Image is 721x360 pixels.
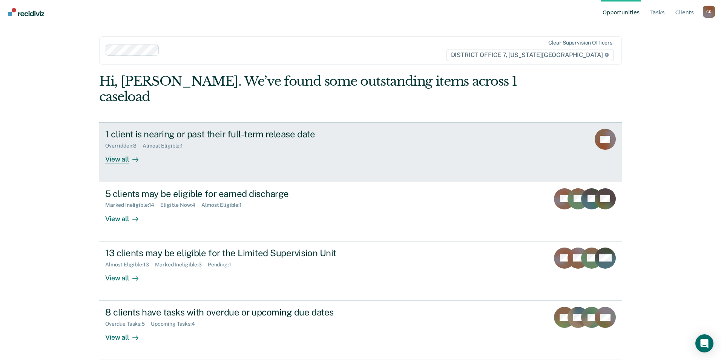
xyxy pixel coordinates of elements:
[105,321,151,327] div: Overdue Tasks : 5
[151,321,201,327] div: Upcoming Tasks : 4
[703,6,715,18] div: C R
[105,262,155,268] div: Almost Eligible : 13
[695,334,713,352] div: Open Intercom Messenger
[105,248,370,258] div: 13 clients may be eligible for the Limited Supervision Unit
[703,6,715,18] button: Profile dropdown button
[99,242,622,301] a: 13 clients may be eligible for the Limited Supervision UnitAlmost Eligible:13Marked Ineligible:3P...
[105,208,147,223] div: View all
[105,129,370,140] div: 1 client is nearing or past their full-term release date
[201,202,248,208] div: Almost Eligible : 1
[208,262,237,268] div: Pending : 1
[143,143,189,149] div: Almost Eligible : 1
[105,143,143,149] div: Overridden : 3
[99,182,622,242] a: 5 clients may be eligible for earned dischargeMarked Ineligible:14Eligible Now:4Almost Eligible:1...
[446,49,614,61] span: DISTRICT OFFICE 7, [US_STATE][GEOGRAPHIC_DATA]
[8,8,44,16] img: Recidiviz
[105,327,147,342] div: View all
[105,149,147,164] div: View all
[99,122,622,182] a: 1 client is nearing or past their full-term release dateOverridden:3Almost Eligible:1View all
[105,202,160,208] div: Marked Ineligible : 14
[105,268,147,282] div: View all
[105,188,370,199] div: 5 clients may be eligible for earned discharge
[99,301,622,360] a: 8 clients have tasks with overdue or upcoming due datesOverdue Tasks:5Upcoming Tasks:4View all
[155,262,208,268] div: Marked Ineligible : 3
[160,202,201,208] div: Eligible Now : 4
[105,307,370,318] div: 8 clients have tasks with overdue or upcoming due dates
[99,74,517,105] div: Hi, [PERSON_NAME]. We’ve found some outstanding items across 1 caseload
[548,40,612,46] div: Clear supervision officers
